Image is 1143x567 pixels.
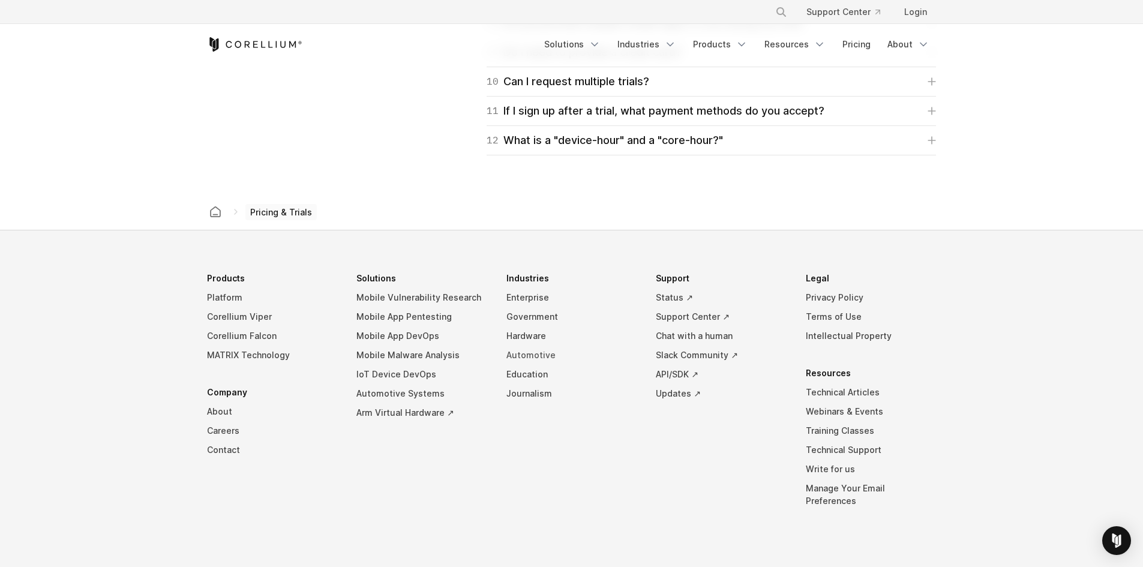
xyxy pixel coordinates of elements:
a: Updates ↗ [656,384,787,403]
a: Slack Community ↗ [656,346,787,365]
a: Careers [207,421,338,440]
div: Can I request multiple trials? [487,73,649,90]
a: Education [506,365,637,384]
a: API/SDK ↗ [656,365,787,384]
a: MATRIX Technology [207,346,338,365]
div: Navigation Menu [207,269,937,529]
div: If I sign up after a trial, what payment methods do you accept? [487,103,824,119]
a: Government [506,307,637,326]
a: Pricing [835,34,878,55]
span: 10 [487,73,499,90]
a: Manage Your Email Preferences [806,479,937,511]
a: Corellium Falcon [207,326,338,346]
a: Support Center [797,1,890,23]
a: Automotive [506,346,637,365]
a: Terms of Use [806,307,937,326]
a: Platform [207,288,338,307]
a: Contact [207,440,338,460]
a: Technical Support [806,440,937,460]
a: Privacy Policy [806,288,937,307]
a: Chat with a human [656,326,787,346]
a: Automotive Systems [356,384,487,403]
a: Enterprise [506,288,637,307]
a: Mobile Vulnerability Research [356,288,487,307]
a: Support Center ↗ [656,307,787,326]
span: 11 [487,103,499,119]
div: What is a "device-hour" and a "core-hour?" [487,132,723,149]
span: Pricing & Trials [245,204,317,221]
a: 10Can I request multiple trials? [487,73,936,90]
a: Industries [610,34,683,55]
div: Navigation Menu [537,34,937,55]
a: About [207,402,338,421]
a: Mobile Malware Analysis [356,346,487,365]
a: Solutions [537,34,608,55]
div: Open Intercom Messenger [1102,526,1131,555]
a: Status ↗ [656,288,787,307]
button: Search [770,1,792,23]
a: Intellectual Property [806,326,937,346]
a: 12What is a "device-hour" and a "core-hour?" [487,132,936,149]
a: Corellium Home [207,37,302,52]
a: Webinars & Events [806,402,937,421]
a: Hardware [506,326,637,346]
a: IoT Device DevOps [356,365,487,384]
a: Corellium home [205,203,226,220]
a: Mobile App Pentesting [356,307,487,326]
a: Resources [757,34,833,55]
a: Training Classes [806,421,937,440]
a: Journalism [506,384,637,403]
a: Write for us [806,460,937,479]
a: Mobile App DevOps [356,326,487,346]
a: Corellium Viper [207,307,338,326]
a: About [880,34,937,55]
a: Products [686,34,755,55]
a: Arm Virtual Hardware ↗ [356,403,487,422]
a: 11If I sign up after a trial, what payment methods do you accept? [487,103,936,119]
a: Technical Articles [806,383,937,402]
div: Navigation Menu [761,1,937,23]
span: 12 [487,132,499,149]
a: Login [895,1,937,23]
